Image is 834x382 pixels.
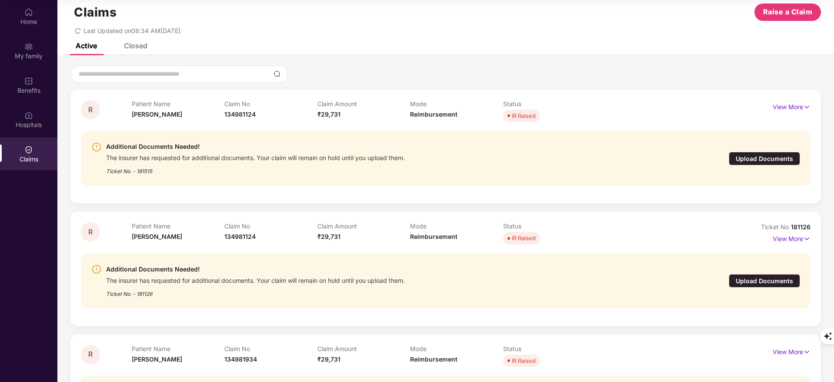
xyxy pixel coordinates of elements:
img: svg+xml;base64,PHN2ZyB3aWR0aD0iMjAiIGhlaWdodD0iMjAiIHZpZXdCb3g9IjAgMCAyMCAyMCIgZmlsbD0ibm9uZSIgeG... [24,42,33,51]
img: svg+xml;base64,PHN2ZyBpZD0iSG9tZSIgeG1sbnM9Imh0dHA6Ly93d3cudzMub3JnLzIwMDAvc3ZnIiB3aWR0aD0iMjAiIG... [24,8,33,17]
p: Status [503,100,596,107]
div: Ticket No. - 181126 [106,285,405,298]
span: [PERSON_NAME] [132,111,182,118]
p: View More [773,100,811,112]
span: Reimbursement [410,233,457,240]
img: svg+xml;base64,PHN2ZyB4bWxucz0iaHR0cDovL3d3dy53My5vcmcvMjAwMC9zdmciIHdpZHRoPSIxNyIgaGVpZ2h0PSIxNy... [803,347,811,357]
p: Claim Amount [317,345,410,352]
span: ₹29,731 [317,355,340,363]
img: svg+xml;base64,PHN2ZyBpZD0iQmVuZWZpdHMiIHhtbG5zPSJodHRwOi8vd3d3LnczLm9yZy8yMDAwL3N2ZyIgd2lkdGg9Ij... [24,77,33,85]
p: Claim Amount [317,100,410,107]
span: Reimbursement [410,111,457,118]
p: Mode [410,345,503,352]
span: 134981934 [224,355,257,363]
p: Status [503,222,596,230]
span: Reimbursement [410,355,457,363]
div: Additional Documents Needed! [106,141,405,152]
img: svg+xml;base64,PHN2ZyB4bWxucz0iaHR0cDovL3d3dy53My5vcmcvMjAwMC9zdmciIHdpZHRoPSIxNyIgaGVpZ2h0PSIxNy... [803,234,811,244]
span: ₹29,731 [317,111,340,118]
p: Claim No [224,100,317,107]
div: IR Raised [512,111,536,120]
span: [PERSON_NAME] [132,233,182,240]
span: 181126 [791,223,811,231]
img: svg+xml;base64,PHN2ZyBpZD0iQ2xhaW0iIHhtbG5zPSJodHRwOi8vd3d3LnczLm9yZy8yMDAwL3N2ZyIgd2lkdGg9IjIwIi... [24,145,33,154]
p: View More [773,345,811,357]
button: Raise a Claim [754,3,821,21]
span: ₹29,731 [317,233,340,240]
h1: Claims [74,5,117,20]
div: The insurer has requested for additional documents. Your claim will remain on hold until you uplo... [106,275,405,285]
div: Additional Documents Needed! [106,264,405,275]
div: Ticket No. - 181515 [106,162,405,175]
p: Claim Amount [317,222,410,230]
p: Patient Name [132,222,225,230]
p: Mode [410,222,503,230]
p: Status [503,345,596,352]
p: Claim No [224,345,317,352]
span: R [88,106,93,114]
p: Patient Name [132,345,225,352]
div: IR Raised [512,356,536,365]
p: Claim No [224,222,317,230]
img: svg+xml;base64,PHN2ZyBpZD0iU2VhcmNoLTMyeDMyIiB4bWxucz0iaHR0cDovL3d3dy53My5vcmcvMjAwMC9zdmciIHdpZH... [274,70,280,77]
div: Upload Documents [729,274,800,288]
span: R [88,228,93,236]
span: R [88,351,93,358]
img: svg+xml;base64,PHN2ZyB4bWxucz0iaHR0cDovL3d3dy53My5vcmcvMjAwMC9zdmciIHdpZHRoPSIxNyIgaGVpZ2h0PSIxNy... [803,102,811,112]
span: Ticket No [761,223,791,231]
div: The insurer has requested for additional documents. Your claim will remain on hold until you uplo... [106,152,405,162]
p: Patient Name [132,100,225,107]
img: svg+xml;base64,PHN2ZyBpZD0iSG9zcGl0YWxzIiB4bWxucz0iaHR0cDovL3d3dy53My5vcmcvMjAwMC9zdmciIHdpZHRoPS... [24,111,33,120]
img: svg+xml;base64,PHN2ZyBpZD0iV2FybmluZ18tXzI0eDI0IiBkYXRhLW5hbWU9Ildhcm5pbmcgLSAyNHgyNCIgeG1sbnM9Im... [91,264,102,275]
div: Upload Documents [729,152,800,165]
span: 134981124 [224,233,256,240]
div: Closed [124,41,147,50]
span: Raise a Claim [763,7,813,17]
img: svg+xml;base64,PHN2ZyBpZD0iV2FybmluZ18tXzI0eDI0IiBkYXRhLW5hbWU9Ildhcm5pbmcgLSAyNHgyNCIgeG1sbnM9Im... [91,142,102,152]
span: Last Updated on 08:34 AM[DATE] [83,27,180,34]
p: View More [773,232,811,244]
div: IR Raised [512,234,536,242]
p: Mode [410,100,503,107]
span: [PERSON_NAME] [132,355,182,363]
span: 134981124 [224,111,256,118]
div: Active [76,41,97,50]
span: redo [75,27,81,34]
